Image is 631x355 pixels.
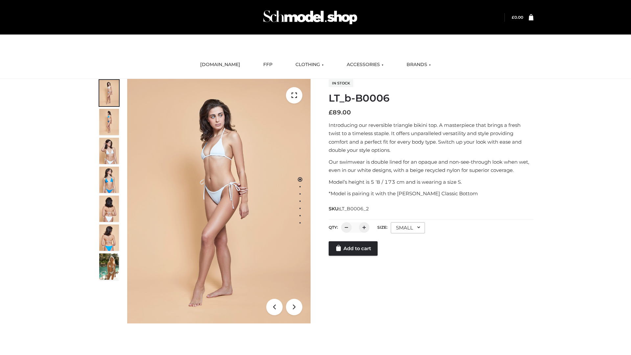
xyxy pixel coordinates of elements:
[99,253,119,280] img: Arieltop_CloudNine_AzureSky2.jpg
[339,206,369,212] span: LT_B0006_2
[329,109,333,116] span: £
[512,15,523,20] a: £0.00
[329,92,533,104] h1: LT_b-B0006
[258,58,277,72] a: FFP
[342,58,388,72] a: ACCESSORIES
[99,109,119,135] img: ArielClassicBikiniTop_CloudNine_AzureSky_OW114ECO_2-scaled.jpg
[329,241,378,256] a: Add to cart
[291,58,329,72] a: CLOTHING
[99,80,119,106] img: ArielClassicBikiniTop_CloudNine_AzureSky_OW114ECO_1-scaled.jpg
[261,4,360,30] img: Schmodel Admin 964
[512,15,514,20] span: £
[99,225,119,251] img: ArielClassicBikiniTop_CloudNine_AzureSky_OW114ECO_8-scaled.jpg
[329,158,533,175] p: Our swimwear is double lined for an opaque and non-see-through look when wet, even in our white d...
[512,15,523,20] bdi: 0.00
[329,79,353,87] span: In stock
[99,167,119,193] img: ArielClassicBikiniTop_CloudNine_AzureSky_OW114ECO_4-scaled.jpg
[377,225,387,230] label: Size:
[127,79,311,323] img: LT_b-B0006
[391,222,425,233] div: SMALL
[329,121,533,154] p: Introducing our reversible triangle bikini top. A masterpiece that brings a fresh twist to a time...
[329,109,351,116] bdi: 89.00
[329,225,338,230] label: QTY:
[195,58,245,72] a: [DOMAIN_NAME]
[329,189,533,198] p: *Model is pairing it with the [PERSON_NAME] Classic Bottom
[402,58,436,72] a: BRANDS
[329,205,370,213] span: SKU:
[329,178,533,186] p: Model’s height is 5 ‘8 / 173 cm and is wearing a size S.
[99,196,119,222] img: ArielClassicBikiniTop_CloudNine_AzureSky_OW114ECO_7-scaled.jpg
[99,138,119,164] img: ArielClassicBikiniTop_CloudNine_AzureSky_OW114ECO_3-scaled.jpg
